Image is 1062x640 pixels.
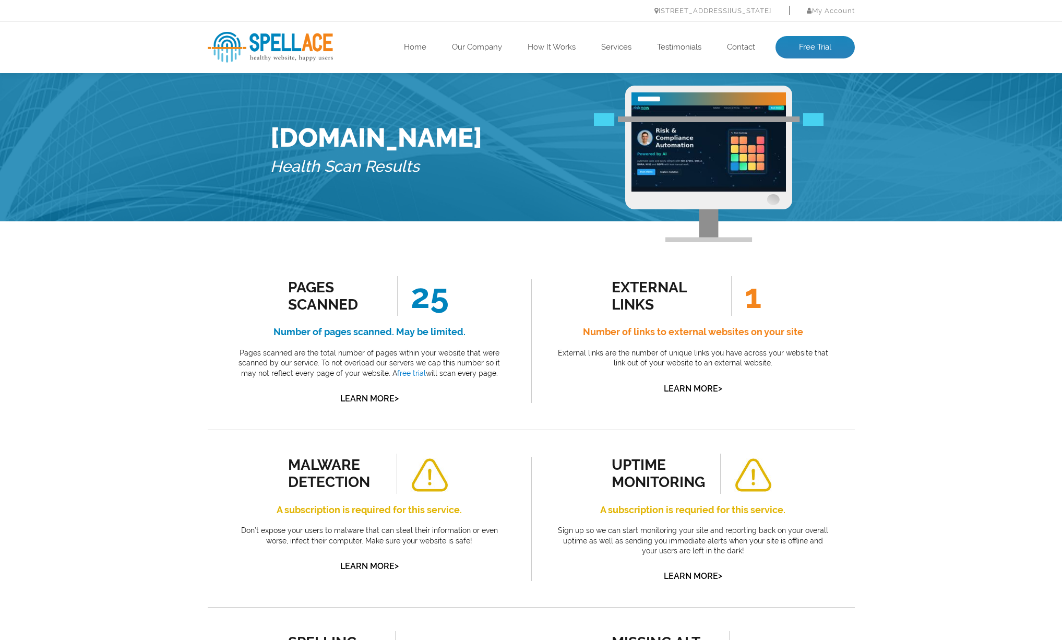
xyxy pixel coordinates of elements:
[231,502,508,518] h4: A subscription is required for this service.
[664,384,722,394] a: Learn More>
[594,113,824,126] img: Free Webiste Analysis
[555,324,831,340] h4: Number of links to external websites on your site
[270,122,482,153] h1: [DOMAIN_NAME]
[734,458,772,492] img: alert
[664,571,722,581] a: Learn More>
[270,153,482,181] h5: Health Scan Results
[231,348,508,379] p: Pages scanned are the total number of pages within your website that were scanned by our service....
[555,502,831,518] h4: A subscription is requried for this service.
[410,458,449,492] img: alert
[612,456,706,491] div: uptime monitoring
[555,348,831,369] p: External links are the number of unique links you have across your website that link out of your ...
[718,568,722,583] span: >
[288,279,383,313] div: Pages Scanned
[231,324,508,340] h4: Number of pages scanned. May be limited.
[288,456,383,491] div: malware detection
[340,394,399,404] a: Learn More>
[395,559,399,573] span: >
[718,381,722,396] span: >
[631,105,786,192] img: Free Website Analysis
[340,561,399,571] a: Learn More>
[555,526,831,556] p: Sign up so we can start monitoring your site and reporting back on your overall uptime as well as...
[231,526,508,546] p: Don’t expose your users to malware that can steal their information or even worse, infect their c...
[731,276,761,316] span: 1
[612,279,706,313] div: external links
[397,276,449,316] span: 25
[395,391,399,406] span: >
[397,369,426,377] a: free trial
[625,86,792,242] img: Free Webiste Analysis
